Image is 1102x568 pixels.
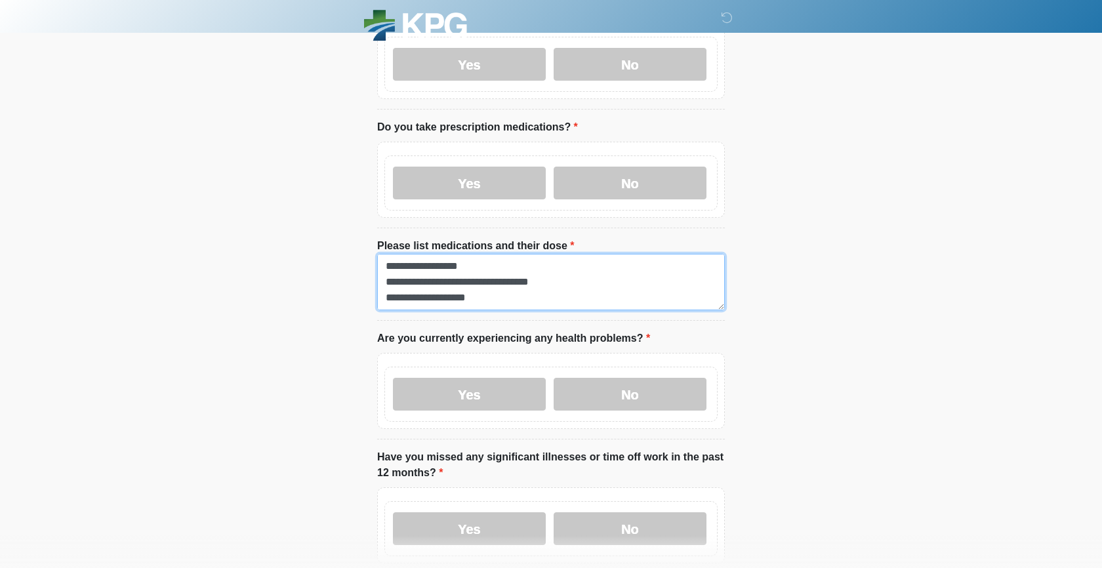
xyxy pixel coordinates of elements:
label: No [554,378,706,411]
label: Yes [393,167,546,199]
img: KPG Healthcare Logo [364,10,467,45]
label: Please list medications and their dose [377,238,575,254]
label: Do you take prescription medications? [377,119,578,135]
label: No [554,167,706,199]
label: Yes [393,48,546,81]
label: Yes [393,378,546,411]
label: Yes [393,512,546,545]
label: Have you missed any significant illnesses or time off work in the past 12 months? [377,449,725,481]
label: No [554,512,706,545]
label: No [554,48,706,81]
label: Are you currently experiencing any health problems? [377,331,650,346]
